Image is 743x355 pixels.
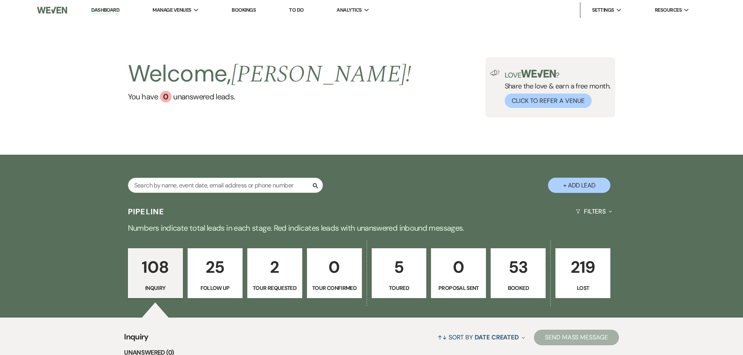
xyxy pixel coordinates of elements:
[133,254,178,280] p: 108
[560,284,605,292] p: Lost
[188,248,243,298] a: 25Follow Up
[436,284,481,292] p: Proposal Sent
[160,91,172,102] div: 0
[491,248,546,298] a: 53Booked
[655,6,682,14] span: Resources
[312,284,357,292] p: Tour Confirmed
[232,7,256,13] a: Bookings
[534,330,619,345] button: Send Mass Message
[592,6,614,14] span: Settings
[548,178,610,193] button: + Add Lead
[247,248,302,298] a: 2Tour Requested
[252,284,297,292] p: Tour Requested
[337,6,362,14] span: Analytics
[573,201,615,222] button: Filters
[193,254,238,280] p: 25
[434,327,528,348] button: Sort By Date Created
[438,333,447,341] span: ↑↓
[490,70,500,76] img: loud-speaker-illustration.svg
[372,248,427,298] a: 5Toured
[377,254,422,280] p: 5
[128,178,323,193] input: Search by name, event date, email address or phone number
[193,284,238,292] p: Follow Up
[289,7,303,13] a: To Do
[505,94,592,108] button: Click to Refer a Venue
[128,248,183,298] a: 108Inquiry
[436,254,481,280] p: 0
[500,70,611,108] div: Share the love & earn a free month.
[128,57,411,91] h2: Welcome,
[133,284,178,292] p: Inquiry
[521,70,556,78] img: weven-logo-green.svg
[431,248,486,298] a: 0Proposal Sent
[124,331,149,348] span: Inquiry
[560,254,605,280] p: 219
[377,284,422,292] p: Toured
[496,254,541,280] p: 53
[128,206,165,217] h3: Pipeline
[555,248,610,298] a: 219Lost
[312,254,357,280] p: 0
[307,248,362,298] a: 0Tour Confirmed
[505,70,611,79] p: Love ?
[252,254,297,280] p: 2
[128,91,411,102] a: You have 0 unanswered leads.
[91,7,119,14] a: Dashboard
[231,57,411,92] span: [PERSON_NAME] !
[37,2,67,18] img: Weven Logo
[496,284,541,292] p: Booked
[475,333,519,341] span: Date Created
[91,222,653,234] p: Numbers indicate total leads in each stage. Red indicates leads with unanswered inbound messages.
[153,6,191,14] span: Manage Venues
